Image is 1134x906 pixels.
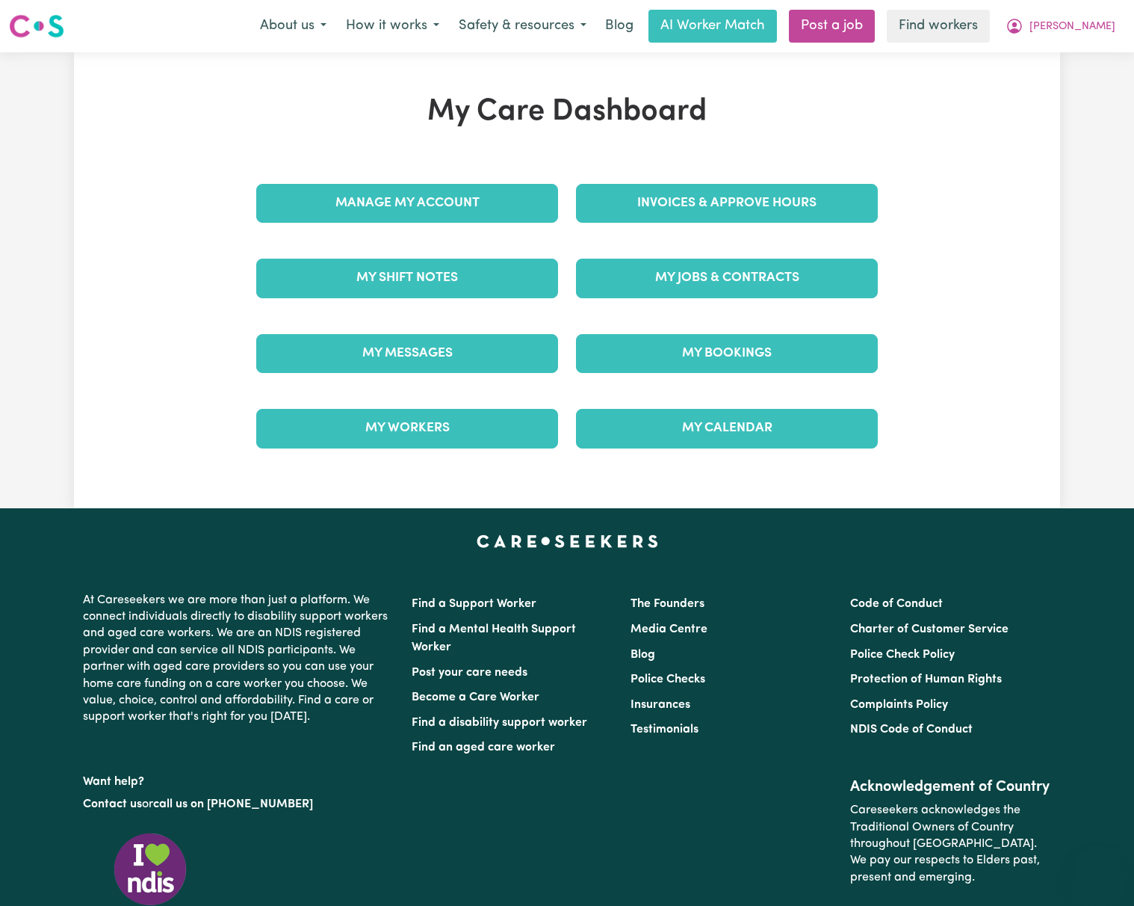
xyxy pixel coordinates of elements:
[256,259,558,298] a: My Shift Notes
[789,10,875,43] a: Post a job
[1029,19,1115,35] span: [PERSON_NAME]
[850,623,1008,635] a: Charter of Customer Service
[83,798,142,810] a: Contact us
[596,10,642,43] a: Blog
[83,790,394,819] p: or
[648,10,777,43] a: AI Worker Match
[850,724,973,736] a: NDIS Code of Conduct
[412,598,536,610] a: Find a Support Worker
[412,691,539,703] a: Become a Care Worker
[576,409,878,448] a: My Calendar
[850,598,943,610] a: Code of Conduct
[412,742,555,754] a: Find an aged care worker
[850,699,948,711] a: Complaints Policy
[887,10,990,43] a: Find workers
[850,796,1051,892] p: Careseekers acknowledges the Traditional Owners of Country throughout [GEOGRAPHIC_DATA]. We pay o...
[83,768,394,790] p: Want help?
[630,724,698,736] a: Testimonials
[336,10,449,42] button: How it works
[250,10,336,42] button: About us
[412,717,587,729] a: Find a disability support worker
[256,409,558,448] a: My Workers
[412,667,527,679] a: Post your care needs
[1074,846,1122,894] iframe: Button to launch messaging window
[630,623,707,635] a: Media Centre
[576,184,878,223] a: Invoices & Approve Hours
[449,10,596,42] button: Safety & resources
[630,598,704,610] a: The Founders
[9,13,64,40] img: Careseekers logo
[412,623,576,653] a: Find a Mental Health Support Worker
[9,9,64,43] a: Careseekers logo
[630,699,690,711] a: Insurances
[630,674,705,685] a: Police Checks
[83,586,394,732] p: At Careseekers we are more than just a platform. We connect individuals directly to disability su...
[576,259,878,298] a: My Jobs & Contracts
[850,778,1051,796] h2: Acknowledgement of Country
[256,334,558,373] a: My Messages
[630,649,655,661] a: Blog
[850,674,1002,685] a: Protection of Human Rights
[576,334,878,373] a: My Bookings
[256,184,558,223] a: Manage My Account
[153,798,313,810] a: call us on [PHONE_NUMBER]
[247,94,887,130] h1: My Care Dashboard
[996,10,1125,42] button: My Account
[850,649,955,661] a: Police Check Policy
[477,535,658,547] a: Careseekers home page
